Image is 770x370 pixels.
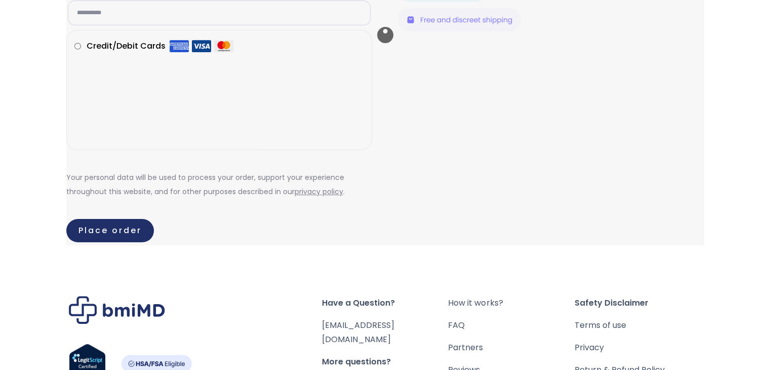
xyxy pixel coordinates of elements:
[322,296,449,310] span: Have a Question?
[448,318,575,332] a: FAQ
[69,296,165,324] img: Brand Logo
[575,318,701,332] a: Terms of use
[575,341,701,355] a: Privacy
[575,296,701,310] span: Safety Disclaimer
[448,341,575,355] a: Partners
[322,355,449,369] span: More questions?
[448,296,575,310] a: How it works?
[322,319,394,345] a: [EMAIL_ADDRESS][DOMAIN_NAME]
